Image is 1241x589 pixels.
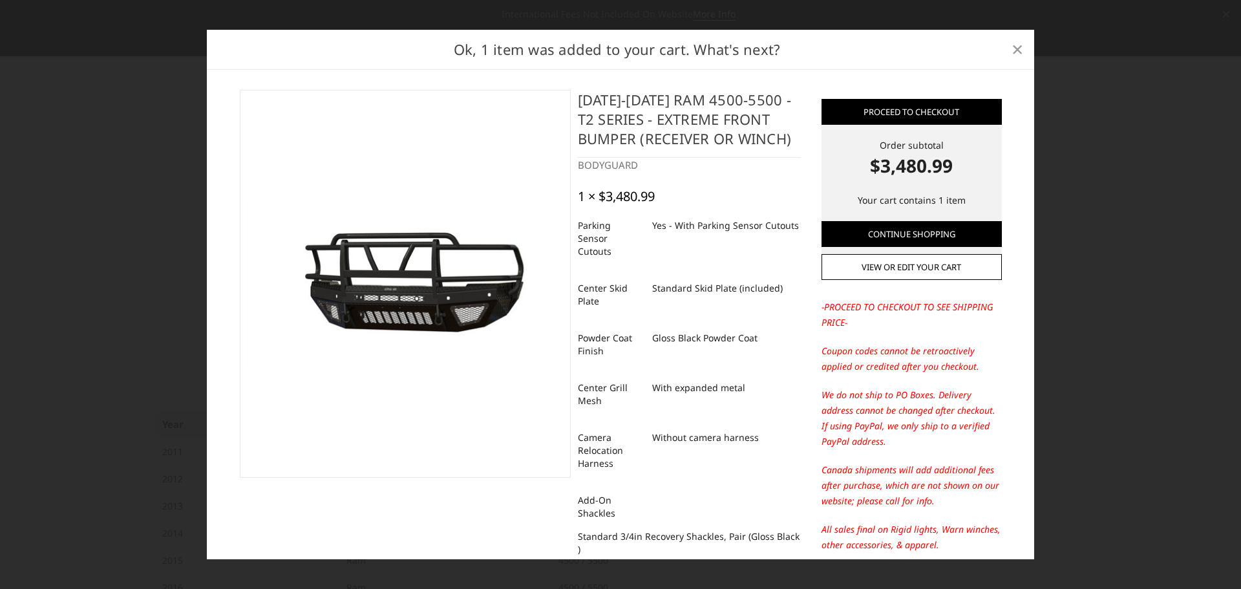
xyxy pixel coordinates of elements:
dt: Center Skid Plate [578,277,642,313]
p: -PROCEED TO CHECKOUT TO SEE SHIPPING PRICE- [822,299,1002,330]
dt: Parking Sensor Cutouts [578,214,642,263]
div: BODYGUARD [578,158,801,173]
dt: Add-On Shackles [578,489,642,525]
a: Proceed to checkout [822,99,1002,125]
dt: Center Grill Mesh [578,376,642,412]
dt: Camera Relocation Harness [578,426,642,475]
dd: With expanded metal [652,376,745,400]
div: Order subtotal [822,138,1002,179]
p: All sales final on Rigid lights, Warn winches, other accessories, & apparel. [822,522,1002,553]
dd: Without camera harness [652,426,759,449]
p: Your cart contains 1 item [822,193,1002,208]
h4: [DATE]-[DATE] Ram 4500-5500 - T2 Series - Extreme Front Bumper (receiver or winch) [578,90,801,158]
a: Close [1007,39,1028,59]
dd: Standard Skid Plate (included) [652,277,783,300]
div: 1 × $3,480.99 [578,189,655,204]
span: × [1012,35,1023,63]
dd: Yes - With Parking Sensor Cutouts [652,214,799,237]
h2: Ok, 1 item was added to your cart. What's next? [228,39,1007,60]
img: 2011-2018 Ram 4500-5500 - T2 Series - Extreme Front Bumper (receiver or winch) [247,197,564,370]
dd: Standard 3/4in Recovery Shackles, Pair (Gloss Black ) [578,525,801,561]
a: View or edit your cart [822,254,1002,280]
p: Coupon codes cannot be retroactively applied or credited after you checkout. [822,343,1002,374]
a: Continue Shopping [822,221,1002,247]
dt: Powder Coat Finish [578,327,642,363]
strong: $3,480.99 [822,152,1002,179]
iframe: Chat Widget [1176,527,1241,589]
dd: Gloss Black Powder Coat [652,327,758,350]
p: Canada shipments will add additional fees after purchase, which are not shown on our website; ple... [822,462,1002,509]
p: We do not ship to PO Boxes. Delivery address cannot be changed after checkout. If using PayPal, w... [822,387,1002,449]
